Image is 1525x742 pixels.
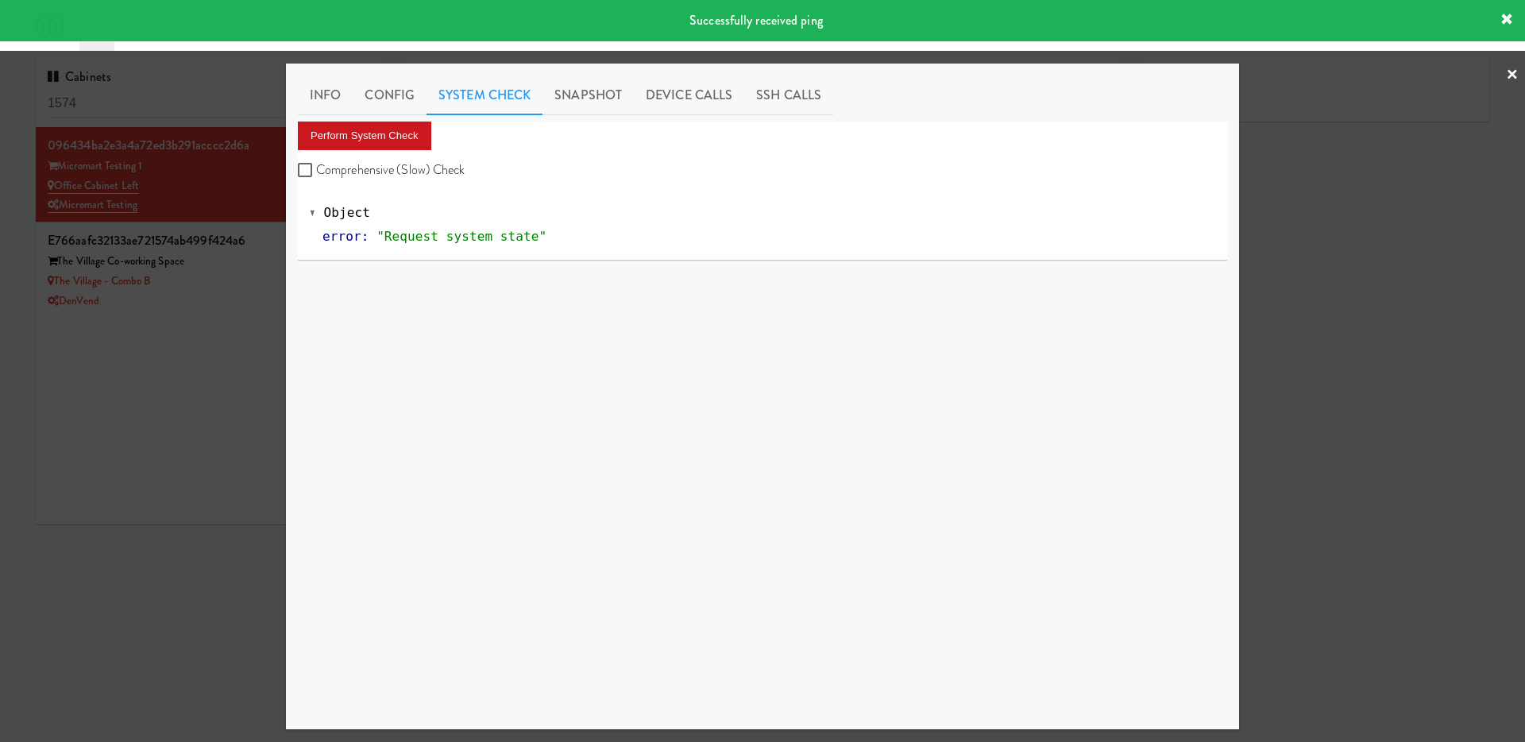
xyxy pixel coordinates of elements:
a: Config [353,75,427,115]
a: Device Calls [634,75,744,115]
span: Object [324,205,370,220]
span: Successfully received ping [689,11,823,29]
button: Perform System Check [298,122,431,150]
a: System Check [427,75,542,115]
span: "Request system state" [376,229,546,244]
a: SSH Calls [744,75,833,115]
span: error [322,229,361,244]
label: Comprehensive (Slow) Check [298,158,465,182]
a: Snapshot [542,75,634,115]
a: × [1506,51,1519,100]
input: Comprehensive (Slow) Check [298,164,316,177]
a: Info [298,75,353,115]
span: : [361,229,369,244]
